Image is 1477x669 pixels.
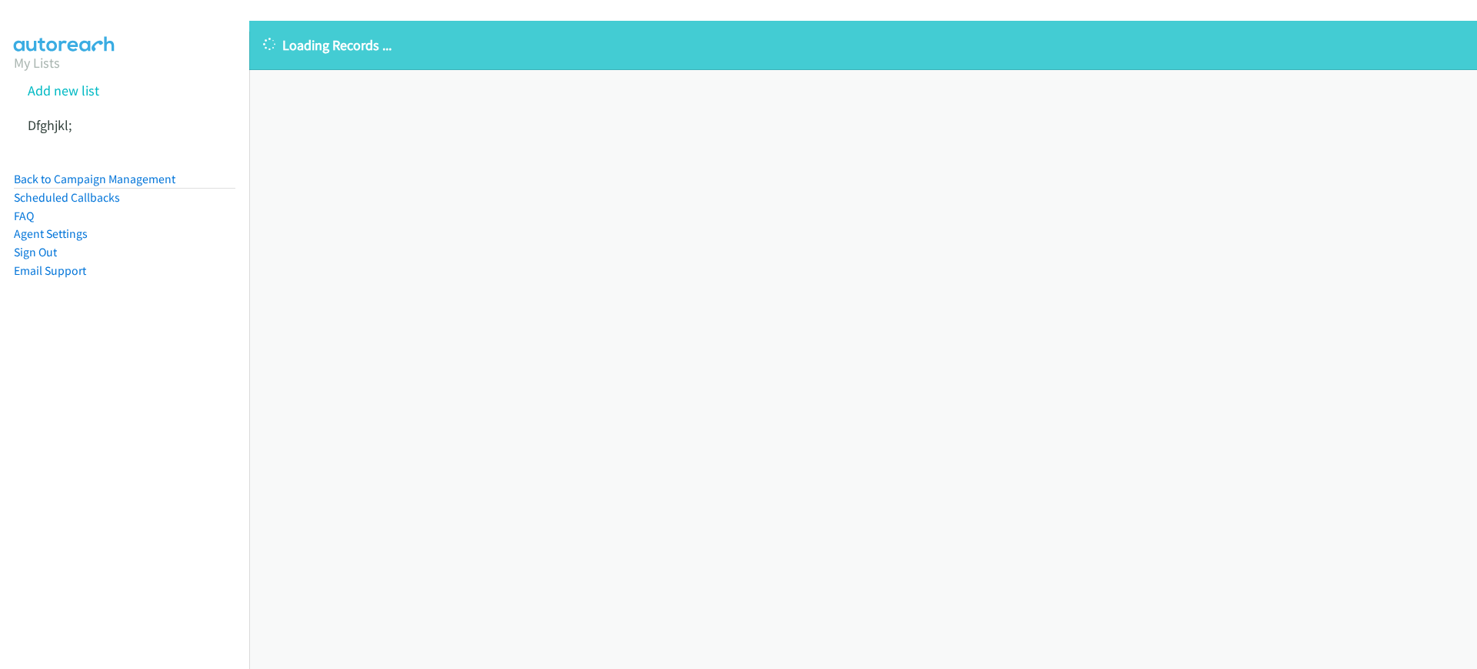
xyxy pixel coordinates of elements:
[14,54,60,72] a: My Lists
[14,263,86,278] a: Email Support
[14,172,175,186] a: Back to Campaign Management
[14,209,34,223] a: FAQ
[14,226,88,241] a: Agent Settings
[14,190,120,205] a: Scheduled Callbacks
[263,35,1463,55] p: Loading Records ...
[28,116,72,134] a: Dfghjkl;
[28,82,99,99] a: Add new list
[14,245,57,259] a: Sign Out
